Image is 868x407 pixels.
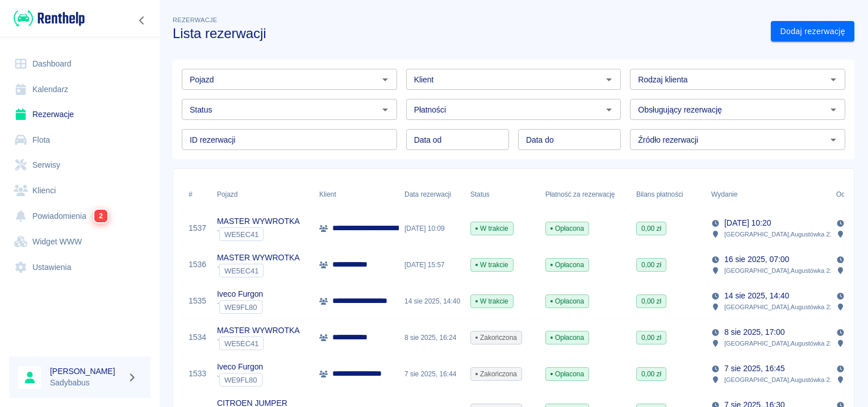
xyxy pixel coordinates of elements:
button: Zwiń nawigację [133,13,151,28]
div: Data rezerwacji [399,178,465,210]
p: Iveco Furgon [217,361,263,373]
p: [GEOGRAPHIC_DATA] , Augustówka 22A [724,375,837,385]
h6: [PERSON_NAME] [50,366,123,377]
span: 0,00 zł [637,296,666,306]
div: 14 sie 2025, 14:40 [399,283,465,319]
p: Iveco Furgon [217,288,263,300]
div: [DATE] 15:57 [399,247,465,283]
input: DD.MM.YYYY [406,129,509,150]
span: 0,00 zł [637,333,666,343]
span: 0,00 zł [637,260,666,270]
span: WE5EC41 [220,339,263,348]
span: W trakcie [471,296,513,306]
img: Renthelp logo [14,9,85,28]
a: 1534 [189,331,206,343]
div: ` [217,373,263,387]
a: 1535 [189,295,206,307]
p: [GEOGRAPHIC_DATA] , Augustówka 22A [724,265,837,276]
a: Widget WWW [9,229,151,255]
button: Otwórz [825,102,841,118]
p: MASTER WYWROTKA [217,252,299,264]
div: Płatność za rezerwację [545,178,615,210]
button: Otwórz [601,102,617,118]
p: 14 sie 2025, 14:40 [724,290,789,302]
button: Otwórz [825,72,841,88]
span: Zakończona [471,333,521,343]
span: W trakcie [471,260,513,270]
span: 2 [94,210,108,223]
p: MASTER WYWROTKA [217,325,299,337]
p: Sadybabus [50,377,123,389]
a: Flota [9,127,151,153]
a: 1537 [189,222,206,234]
h3: Lista rezerwacji [173,26,762,41]
span: W trakcie [471,223,513,234]
a: Ustawienia [9,255,151,280]
a: Dashboard [9,51,151,77]
div: 7 sie 2025, 16:44 [399,356,465,392]
span: 0,00 zł [637,223,666,234]
p: [GEOGRAPHIC_DATA] , Augustówka 22A [724,302,837,312]
span: WE9FL80 [220,376,262,384]
div: Klient [319,178,336,210]
div: 8 sie 2025, 16:24 [399,319,465,356]
p: 8 sie 2025, 17:00 [724,326,785,338]
span: Opłacona [546,223,589,234]
p: MASTER WYWROTKA [217,215,299,227]
a: Renthelp logo [9,9,85,28]
div: Odbiór [836,178,857,210]
a: Klienci [9,178,151,204]
a: Kalendarz [9,77,151,102]
span: WE9FL80 [220,303,262,312]
input: DD.MM.YYYY [518,129,621,150]
div: Klient [314,178,399,210]
a: Dodaj rezerwację [771,21,854,42]
a: Powiadomienia2 [9,203,151,229]
div: Wydanie [706,178,831,210]
div: Płatność za rezerwację [540,178,631,210]
p: 7 sie 2025, 16:45 [724,363,785,375]
p: 16 sie 2025, 07:00 [724,254,789,265]
span: Opłacona [546,333,589,343]
span: WE5EC41 [220,267,263,275]
a: 1533 [189,368,206,380]
span: Opłacona [546,369,589,379]
span: Opłacona [546,260,589,270]
p: [DATE] 10:20 [724,217,771,229]
button: Otwórz [377,102,393,118]
div: Data rezerwacji [404,178,451,210]
button: Otwórz [377,72,393,88]
span: Opłacona [546,296,589,306]
div: [DATE] 10:09 [399,210,465,247]
div: Status [465,178,540,210]
p: [GEOGRAPHIC_DATA] , Augustówka 22A [724,229,837,239]
span: Zakończona [471,369,521,379]
div: ` [217,264,299,277]
div: Pojazd [217,178,237,210]
span: 0,00 zł [637,369,666,379]
p: [GEOGRAPHIC_DATA] , Augustówka 22A [724,338,837,348]
span: Rezerwacje [173,16,217,23]
button: Otwórz [825,132,841,148]
div: # [189,178,193,210]
span: WE5EC41 [220,230,263,239]
div: Wydanie [711,178,737,210]
a: Serwisy [9,152,151,178]
div: # [183,178,211,210]
div: ` [217,227,299,241]
a: 1536 [189,259,206,271]
div: ` [217,337,299,350]
div: Bilans płatności [636,178,683,210]
div: Status [470,178,490,210]
div: Bilans płatności [631,178,706,210]
a: Rezerwacje [9,102,151,127]
div: ` [217,300,263,314]
div: Pojazd [211,178,314,210]
button: Otwórz [601,72,617,88]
